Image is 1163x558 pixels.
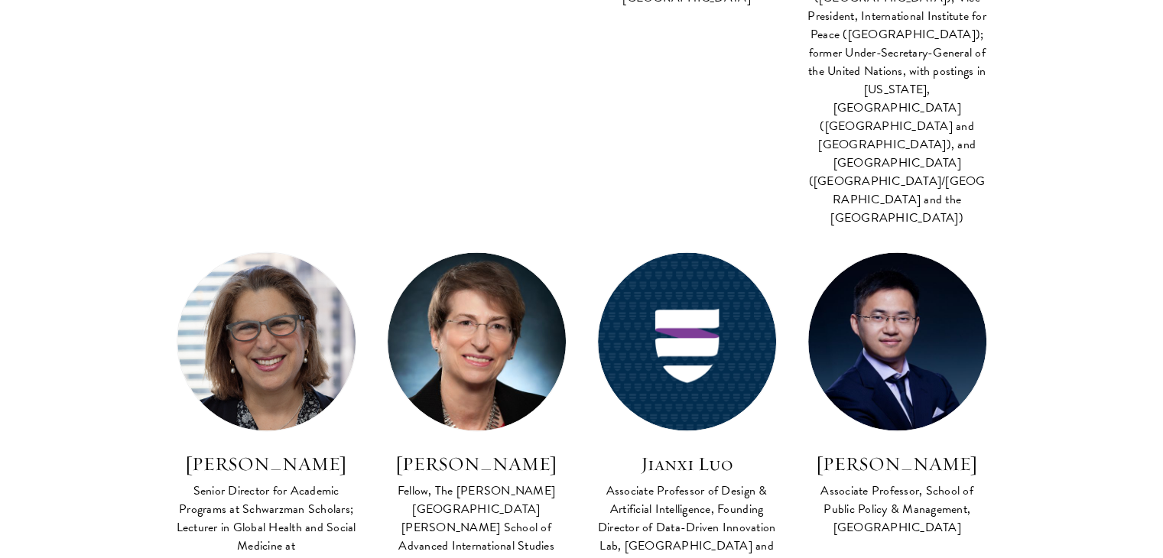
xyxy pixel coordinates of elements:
[807,450,987,476] h3: [PERSON_NAME]
[177,450,356,476] h3: [PERSON_NAME]
[597,450,777,476] h3: Jianxi Luo
[387,450,567,476] h3: [PERSON_NAME]
[807,481,987,536] div: Associate Professor, School of Public Policy & Management, [GEOGRAPHIC_DATA]
[807,251,987,537] a: [PERSON_NAME] Associate Professor, School of Public Policy & Management, [GEOGRAPHIC_DATA]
